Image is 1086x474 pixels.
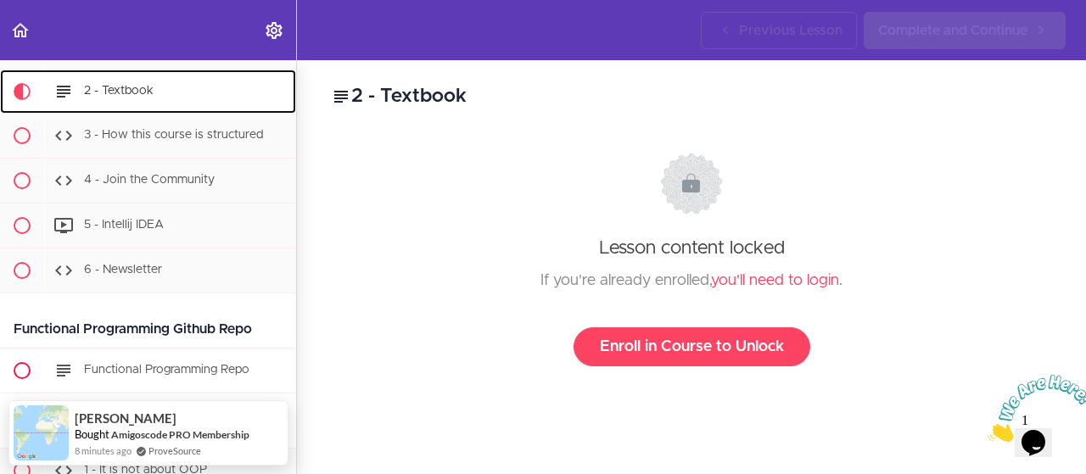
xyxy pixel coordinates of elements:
h2: 2 - Textbook [331,82,1052,111]
span: 5 - Intellij IDEA [84,219,164,231]
span: Previous Lesson [739,20,842,41]
img: Chat attention grabber [7,7,112,74]
span: 2 - Textbook [84,85,154,97]
div: Lesson content locked [347,153,1036,366]
span: 1 [7,7,14,21]
span: 6 - Newsletter [84,264,162,276]
a: Enroll in Course to Unlock [574,327,810,366]
img: provesource social proof notification image [14,405,69,460]
svg: Back to course curriculum [10,20,31,41]
span: 4 - Join the Community [84,174,215,186]
div: If you're already enrolled, . [347,268,1036,293]
a: you'll need to login [711,273,839,288]
a: Previous Lesson [701,12,857,49]
svg: Settings Menu [264,20,284,41]
a: ProveSource [148,443,201,458]
span: 8 minutes ago [75,443,132,458]
span: 3 - How this course is structured [84,129,263,141]
span: Complete and Continue [878,20,1027,41]
span: Functional Programming Repo [84,364,249,376]
span: Bought [75,427,109,441]
span: [PERSON_NAME] [75,411,176,426]
iframe: chat widget [981,368,1086,449]
a: Amigoscode PRO Membership [111,428,249,441]
a: Complete and Continue [864,12,1066,49]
